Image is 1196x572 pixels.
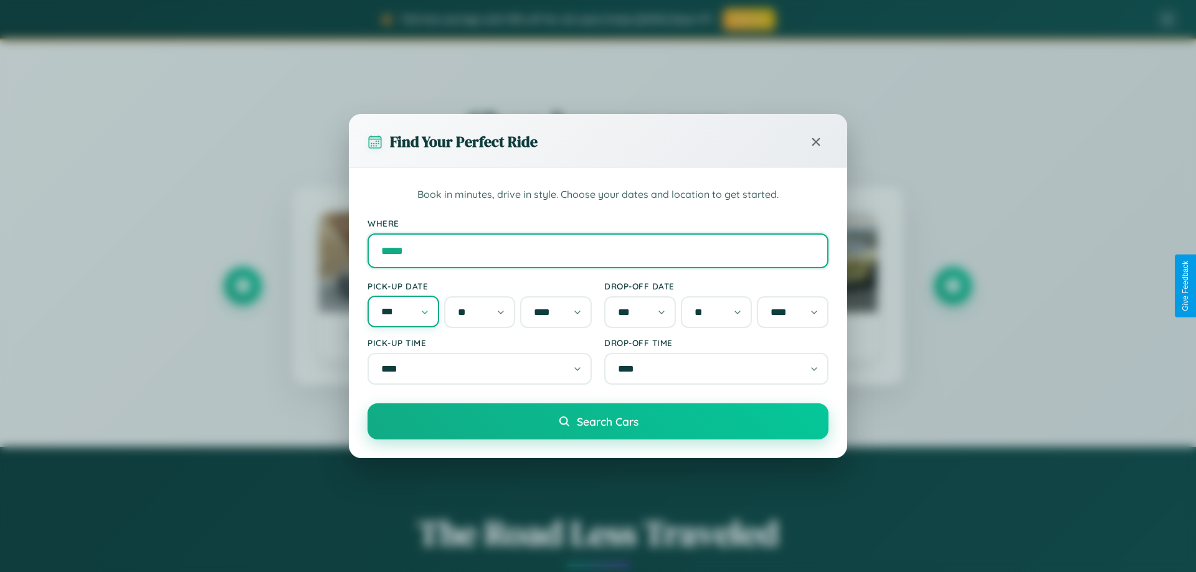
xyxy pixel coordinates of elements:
[577,415,638,428] span: Search Cars
[368,218,828,228] label: Where
[368,187,828,203] p: Book in minutes, drive in style. Choose your dates and location to get started.
[368,281,592,291] label: Pick-up Date
[604,337,828,348] label: Drop-off Time
[390,131,538,152] h3: Find Your Perfect Ride
[604,281,828,291] label: Drop-off Date
[368,337,592,348] label: Pick-up Time
[368,403,828,439] button: Search Cars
